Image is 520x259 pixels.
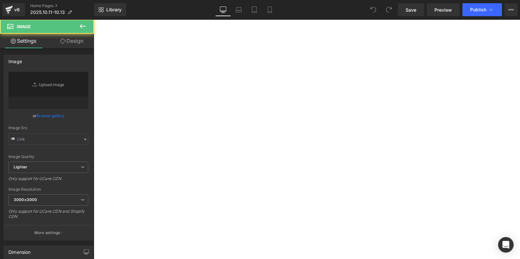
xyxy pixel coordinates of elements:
[14,164,27,169] b: Lighter
[498,237,514,253] div: Open Intercom Messenger
[262,3,278,16] a: Mobile
[4,225,93,240] button: More settings
[14,197,37,202] b: 3000x3000
[8,209,88,223] div: Only support for UCare CDN and Shopify CDN
[34,230,60,236] p: More settings
[246,3,262,16] a: Tablet
[367,3,380,16] button: Undo
[48,34,95,48] a: Design
[3,3,25,16] a: v6
[215,3,231,16] a: Desktop
[8,246,31,255] div: Dimension
[8,133,88,145] input: Link
[8,55,22,64] div: Image
[406,6,416,13] span: Save
[8,176,88,186] div: Only support for UCare CDN
[37,110,64,121] a: Browse gallery
[17,24,31,29] span: Image
[13,6,21,14] div: v6
[94,3,126,16] a: New Library
[470,7,486,12] span: Publish
[231,3,246,16] a: Laptop
[427,3,460,16] a: Preview
[434,6,452,13] span: Preview
[30,3,94,8] a: Home Pages
[8,112,88,119] div: or
[30,10,65,15] span: 2025.10.11-10.13
[8,154,88,159] div: Image Quality
[382,3,395,16] button: Redo
[8,126,88,130] div: Image Src
[462,3,502,16] button: Publish
[106,7,122,13] span: Library
[8,187,88,192] div: Image Resolution
[504,3,517,16] button: More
